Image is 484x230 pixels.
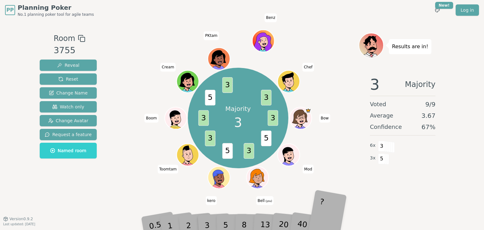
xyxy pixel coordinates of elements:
span: Click to change your name [144,114,158,123]
span: Watch only [52,104,84,110]
span: 5 [222,143,233,159]
button: Change Avatar [40,115,97,126]
a: PPPlanning PokerNo.1 planning poker tool for agile teams [5,3,94,17]
span: No.1 planning poker tool for agile teams [18,12,94,17]
button: Reveal [40,60,97,71]
span: Reset [58,76,78,82]
span: Named room [50,147,86,154]
span: Voted [370,100,386,109]
span: Click to change your name [319,114,330,123]
span: 3 [205,130,215,146]
button: Watch only [40,101,97,112]
div: New! [435,2,453,9]
button: New! [432,4,443,16]
span: Click to change your name [206,196,217,205]
span: Reveal [57,62,79,68]
div: 3755 [54,44,85,57]
span: Change Avatar [48,118,89,124]
p: Majority [225,104,251,113]
span: Click to change your name [256,196,274,205]
button: Change Name [40,87,97,99]
span: 3 [268,110,278,126]
p: Results are in! [392,42,428,51]
span: Last updated: [DATE] [3,222,35,226]
a: Log in [456,4,479,16]
span: Planning Poker [18,3,94,12]
span: 9 / 9 [425,100,435,109]
span: Click to change your name [160,63,176,72]
span: 5 [261,130,271,146]
span: Click to change your name [264,13,277,22]
span: Click to change your name [158,164,178,173]
span: Change Name [49,90,88,96]
span: 67 % [422,123,435,131]
span: Request a feature [45,131,92,138]
span: 3 [198,110,209,126]
span: 5 [378,153,385,164]
span: 6 x [370,142,376,149]
button: Click to change your avatar [247,167,268,188]
span: PP [6,6,14,14]
span: Average [370,111,393,120]
span: 3 [234,113,242,132]
button: Version0.9.2 [3,216,33,221]
span: 5 [205,90,215,106]
span: Majority [405,77,435,92]
button: Named room [40,143,97,158]
span: 3 x [370,155,376,162]
span: 3 [261,90,271,106]
span: (you) [265,199,272,202]
span: Version 0.9.2 [9,216,33,221]
span: Click to change your name [204,31,219,40]
span: 3 [370,77,380,92]
span: 3 [378,141,385,152]
span: Confidence [370,123,402,131]
span: Click to change your name [302,63,314,72]
span: Room [54,33,75,44]
span: 3.67 [421,111,435,120]
span: Bow is the host [305,108,311,113]
span: 3 [222,77,233,93]
span: 3 [244,143,254,159]
button: Reset [40,73,97,85]
button: Request a feature [40,129,97,140]
span: Click to change your name [302,164,314,173]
